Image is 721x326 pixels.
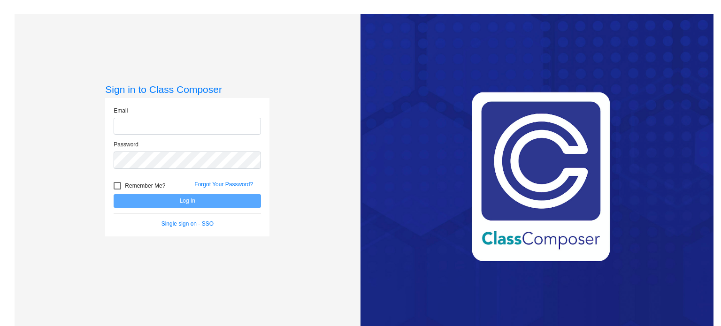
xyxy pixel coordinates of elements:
a: Single sign on - SSO [161,220,214,227]
button: Log In [114,194,261,208]
a: Forgot Your Password? [194,181,253,188]
span: Remember Me? [125,180,165,191]
label: Password [114,140,138,149]
label: Email [114,106,128,115]
h3: Sign in to Class Composer [105,83,269,95]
